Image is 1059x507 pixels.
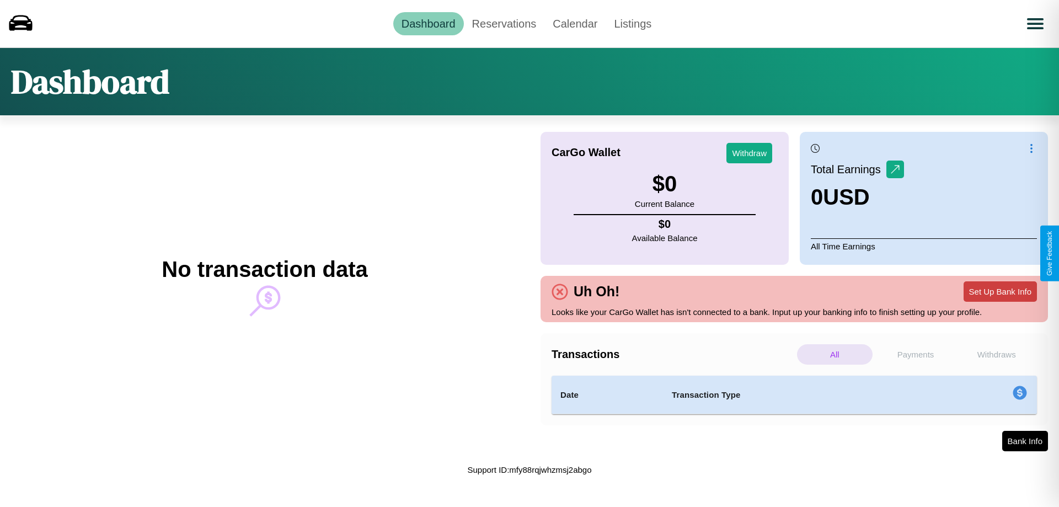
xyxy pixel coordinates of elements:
button: Bank Info [1002,431,1048,451]
button: Set Up Bank Info [964,281,1037,302]
h4: Uh Oh! [568,284,625,300]
a: Reservations [464,12,545,35]
p: Payments [878,344,954,365]
div: Give Feedback [1046,231,1053,276]
h4: Transaction Type [672,388,922,402]
p: Support ID: mfy88rqjwhzmsj2abgo [467,462,591,477]
button: Open menu [1020,8,1051,39]
p: Withdraws [959,344,1034,365]
h1: Dashboard [11,59,169,104]
h3: $ 0 [635,172,694,196]
h3: 0 USD [811,185,904,210]
a: Dashboard [393,12,464,35]
button: Withdraw [726,143,772,163]
p: Total Earnings [811,159,886,179]
p: Looks like your CarGo Wallet has isn't connected to a bank. Input up your banking info to finish ... [552,305,1037,319]
h2: No transaction data [162,257,367,282]
h4: CarGo Wallet [552,146,621,159]
p: All [797,344,873,365]
a: Listings [606,12,660,35]
table: simple table [552,376,1037,414]
a: Calendar [544,12,606,35]
p: All Time Earnings [811,238,1037,254]
h4: Transactions [552,348,794,361]
h4: $ 0 [632,218,698,231]
p: Available Balance [632,231,698,246]
p: Current Balance [635,196,694,211]
h4: Date [560,388,654,402]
